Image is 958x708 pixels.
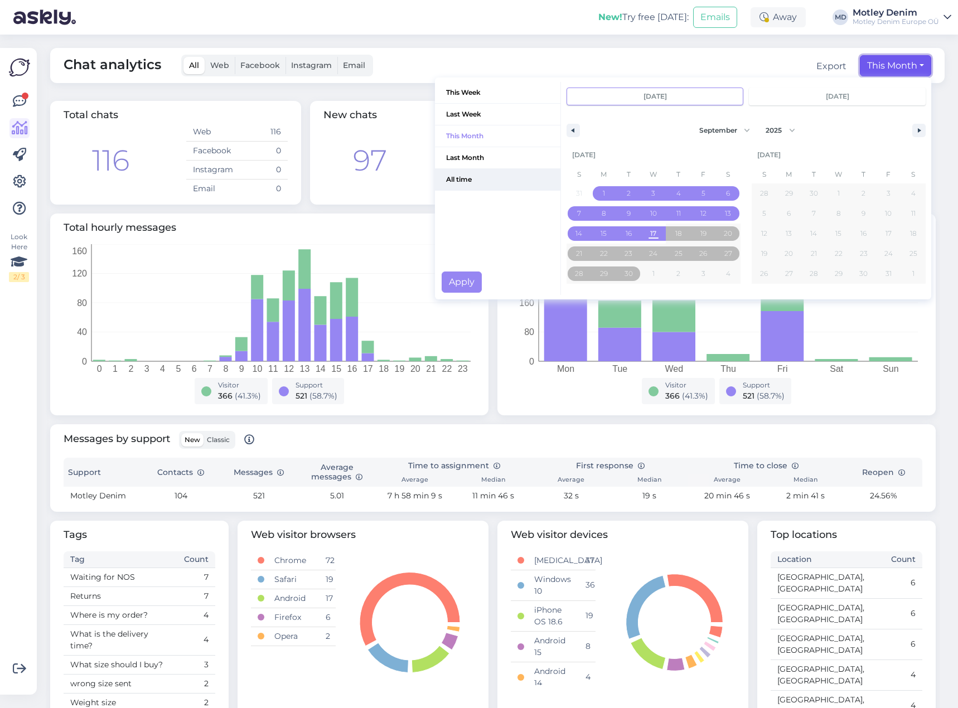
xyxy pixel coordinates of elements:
tspan: 160 [519,298,534,308]
td: 6 [846,598,922,629]
button: 8 [592,203,617,224]
span: S [752,166,777,183]
span: 27 [724,244,732,264]
span: Web [210,60,229,70]
span: Tags [64,527,215,542]
span: Last Month [435,147,560,168]
tspan: 10 [253,364,263,374]
button: 1 [826,183,851,203]
div: 116 [92,139,129,182]
button: 24 [876,244,901,264]
span: W [641,166,666,183]
th: First response [532,458,688,474]
button: 26 [691,244,716,264]
span: New chats [323,109,377,121]
button: 30 [616,264,641,284]
span: 26 [760,264,768,284]
button: 24 [641,244,666,264]
td: 5.01 [298,487,376,505]
button: 12 [752,224,777,244]
span: 23 [860,244,868,264]
td: [GEOGRAPHIC_DATA], [GEOGRAPHIC_DATA] [771,598,846,629]
th: Time to assignment [376,458,532,474]
span: 18 [910,224,917,244]
button: This Month [435,125,560,147]
span: 31 [886,264,892,284]
button: 8 [826,203,851,224]
button: 6 [777,203,802,224]
span: 7 [577,203,581,224]
td: 0 [237,161,288,180]
tspan: Thu [720,364,736,374]
span: Total chats [64,109,118,121]
span: New [185,435,200,444]
td: Where is my order? [64,605,177,624]
tspan: 5 [176,364,181,374]
tspan: 6 [192,364,197,374]
td: Web [186,123,237,142]
button: Export [816,60,846,73]
button: 2 [616,183,641,203]
td: 521 [220,487,298,505]
tspan: 1 [113,364,118,374]
td: 4 [177,624,215,655]
tspan: 80 [77,298,87,308]
button: 3 [876,183,901,203]
button: 13 [777,224,802,244]
tspan: 13 [300,364,310,374]
button: 23 [616,244,641,264]
tspan: 18 [379,364,389,374]
tspan: 22 [442,364,452,374]
span: ( 41.3 %) [235,391,261,401]
td: Windows 10 [528,570,578,600]
tspan: Sat [830,364,844,374]
input: Early [567,88,743,105]
button: 15 [592,224,617,244]
span: Top locations [771,527,922,542]
button: 17 [641,224,666,244]
span: 13 [786,224,792,244]
span: Facebook [240,60,280,70]
td: 11 min 46 s [454,487,532,505]
button: 4 [901,183,926,203]
button: 25 [666,244,691,264]
span: Classic [207,435,230,444]
span: 4 [911,183,916,203]
span: 521 [296,391,307,401]
span: 521 [743,391,754,401]
span: 20 [724,224,732,244]
td: 37 [579,551,596,570]
tspan: Wed [665,364,684,374]
td: Email [186,180,237,198]
td: 0 [237,180,288,198]
span: Email [343,60,365,70]
tspan: 23 [458,364,468,374]
tspan: 14 [316,364,326,374]
td: Instagram [186,161,237,180]
button: 31 [876,264,901,284]
button: 7 [801,203,826,224]
td: 4 [177,605,215,624]
span: All time [435,169,560,190]
span: T [666,166,691,183]
th: Average messages [298,458,376,487]
span: 14 [575,224,582,244]
span: This Week [435,82,560,103]
div: Motley Denim [853,8,939,17]
button: 27 [777,264,802,284]
span: 16 [626,224,632,244]
tspan: 0 [82,357,87,366]
span: 19 [761,244,767,264]
span: S [901,166,926,183]
span: M [592,166,617,183]
tspan: 0 [97,364,102,374]
td: Safari [268,570,318,589]
span: All [189,60,199,70]
th: Reopen [844,458,922,487]
tspan: Tue [612,364,627,374]
tspan: Sun [883,364,898,374]
td: 36 [579,570,596,600]
span: 15 [601,224,607,244]
td: 0 [237,142,288,161]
